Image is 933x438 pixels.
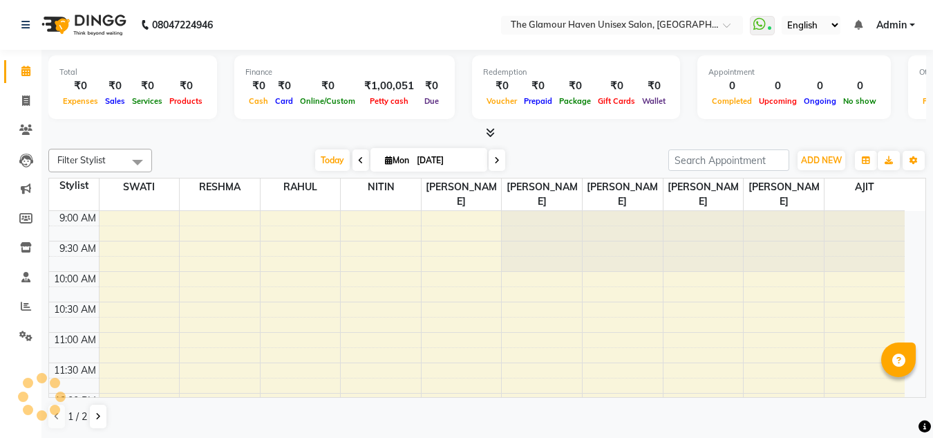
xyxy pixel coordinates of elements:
[261,179,341,196] span: RAHUL
[57,241,99,256] div: 9:30 AM
[152,6,213,44] b: 08047224946
[800,78,840,94] div: 0
[663,179,744,210] span: [PERSON_NAME]
[422,179,502,210] span: [PERSON_NAME]
[59,96,102,106] span: Expenses
[840,78,880,94] div: 0
[245,96,272,106] span: Cash
[413,150,482,171] input: 2025-09-01
[708,66,880,78] div: Appointment
[59,66,206,78] div: Total
[520,96,556,106] span: Prepaid
[245,66,444,78] div: Finance
[315,149,350,171] span: Today
[502,179,582,210] span: [PERSON_NAME]
[744,179,824,210] span: [PERSON_NAME]
[51,302,99,317] div: 10:30 AM
[129,96,166,106] span: Services
[166,96,206,106] span: Products
[876,18,907,33] span: Admin
[708,78,755,94] div: 0
[359,78,420,94] div: ₹1,00,051
[35,6,130,44] img: logo
[381,155,413,165] span: Mon
[49,179,99,193] div: Stylist
[708,96,755,106] span: Completed
[296,96,359,106] span: Online/Custom
[639,96,669,106] span: Wallet
[129,78,166,94] div: ₹0
[366,96,412,106] span: Petty cash
[102,96,129,106] span: Sales
[180,179,260,196] span: RESHMA
[272,78,296,94] div: ₹0
[556,96,594,106] span: Package
[483,78,520,94] div: ₹0
[668,149,789,171] input: Search Appointment
[245,78,272,94] div: ₹0
[102,78,129,94] div: ₹0
[341,179,421,196] span: NITIN
[798,151,845,170] button: ADD NEW
[824,179,905,196] span: AJIT
[420,78,444,94] div: ₹0
[52,394,99,408] div: 12:00 PM
[639,78,669,94] div: ₹0
[272,96,296,106] span: Card
[583,179,663,210] span: [PERSON_NAME]
[68,410,87,424] span: 1 / 2
[594,96,639,106] span: Gift Cards
[520,78,556,94] div: ₹0
[59,78,102,94] div: ₹0
[296,78,359,94] div: ₹0
[57,211,99,226] div: 9:00 AM
[51,363,99,378] div: 11:30 AM
[801,155,842,165] span: ADD NEW
[800,96,840,106] span: Ongoing
[755,78,800,94] div: 0
[421,96,442,106] span: Due
[755,96,800,106] span: Upcoming
[57,154,106,165] span: Filter Stylist
[594,78,639,94] div: ₹0
[51,272,99,286] div: 10:00 AM
[840,96,880,106] span: No show
[166,78,206,94] div: ₹0
[556,78,594,94] div: ₹0
[483,66,669,78] div: Redemption
[51,333,99,347] div: 11:00 AM
[483,96,520,106] span: Voucher
[100,179,180,196] span: SWATI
